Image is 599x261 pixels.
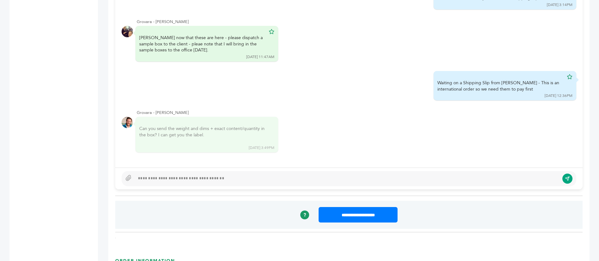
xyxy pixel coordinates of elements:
[139,35,266,53] div: [PERSON_NAME] now that these are here - please dispatch a sample box to the client - pleae note t...
[246,54,274,60] div: [DATE] 11:47AM
[249,145,274,151] div: [DATE] 3:49PM
[139,126,266,144] div: Can you send the weight and dims + exact content/quantity in the box? I can get you the label.
[545,93,572,98] div: [DATE] 12:36PM
[437,80,564,92] div: Waiting on a Shipping Slip from [PERSON_NAME] - This is an international order so we need them to...
[137,110,576,116] div: Grovara - [PERSON_NAME]
[137,19,576,25] div: Grovara - [PERSON_NAME]
[300,211,309,219] a: ?
[547,2,572,8] div: [DATE] 3:14PM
